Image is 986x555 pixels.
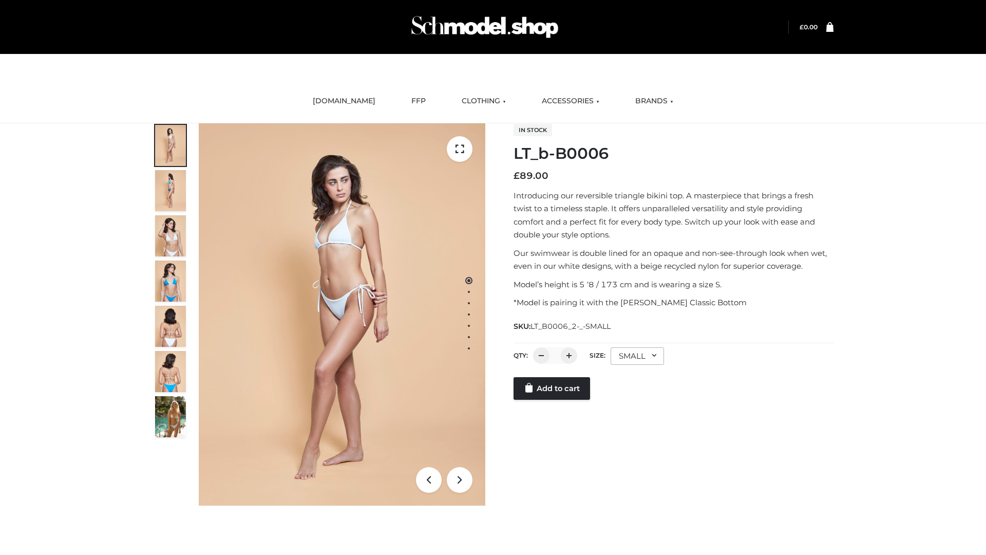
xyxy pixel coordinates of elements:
span: LT_B0006_2-_-SMALL [530,322,611,331]
a: ACCESSORIES [534,90,607,113]
label: Size: [590,351,605,359]
p: *Model is pairing it with the [PERSON_NAME] Classic Bottom [514,296,833,309]
img: ArielClassicBikiniTop_CloudNine_AzureSky_OW114ECO_2-scaled.jpg [155,170,186,211]
img: ArielClassicBikiniTop_CloudNine_AzureSky_OW114ECO_1 [199,123,485,506]
bdi: 0.00 [800,23,818,31]
a: [DOMAIN_NAME] [305,90,383,113]
p: Our swimwear is double lined for an opaque and non-see-through look when wet, even in our white d... [514,247,833,273]
a: CLOTHING [454,90,514,113]
p: Model’s height is 5 ‘8 / 173 cm and is wearing a size S. [514,278,833,291]
h1: LT_b-B0006 [514,144,833,163]
label: QTY: [514,351,528,359]
span: SKU: [514,320,612,332]
a: FFP [404,90,433,113]
img: ArielClassicBikiniTop_CloudNine_AzureSky_OW114ECO_1-scaled.jpg [155,125,186,166]
p: Introducing our reversible triangle bikini top. A masterpiece that brings a fresh twist to a time... [514,189,833,242]
div: SMALL [611,347,664,365]
img: ArielClassicBikiniTop_CloudNine_AzureSky_OW114ECO_4-scaled.jpg [155,261,186,302]
span: In stock [514,124,552,136]
span: £ [514,170,520,181]
a: £0.00 [800,23,818,31]
a: Add to cart [514,377,590,400]
a: BRANDS [628,90,681,113]
img: Schmodel Admin 964 [408,7,562,47]
span: £ [800,23,804,31]
img: ArielClassicBikiniTop_CloudNine_AzureSky_OW114ECO_3-scaled.jpg [155,215,186,256]
bdi: 89.00 [514,170,548,181]
img: Arieltop_CloudNine_AzureSky2.jpg [155,396,186,437]
img: ArielClassicBikiniTop_CloudNine_AzureSky_OW114ECO_7-scaled.jpg [155,306,186,347]
img: ArielClassicBikiniTop_CloudNine_AzureSky_OW114ECO_8-scaled.jpg [155,351,186,392]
